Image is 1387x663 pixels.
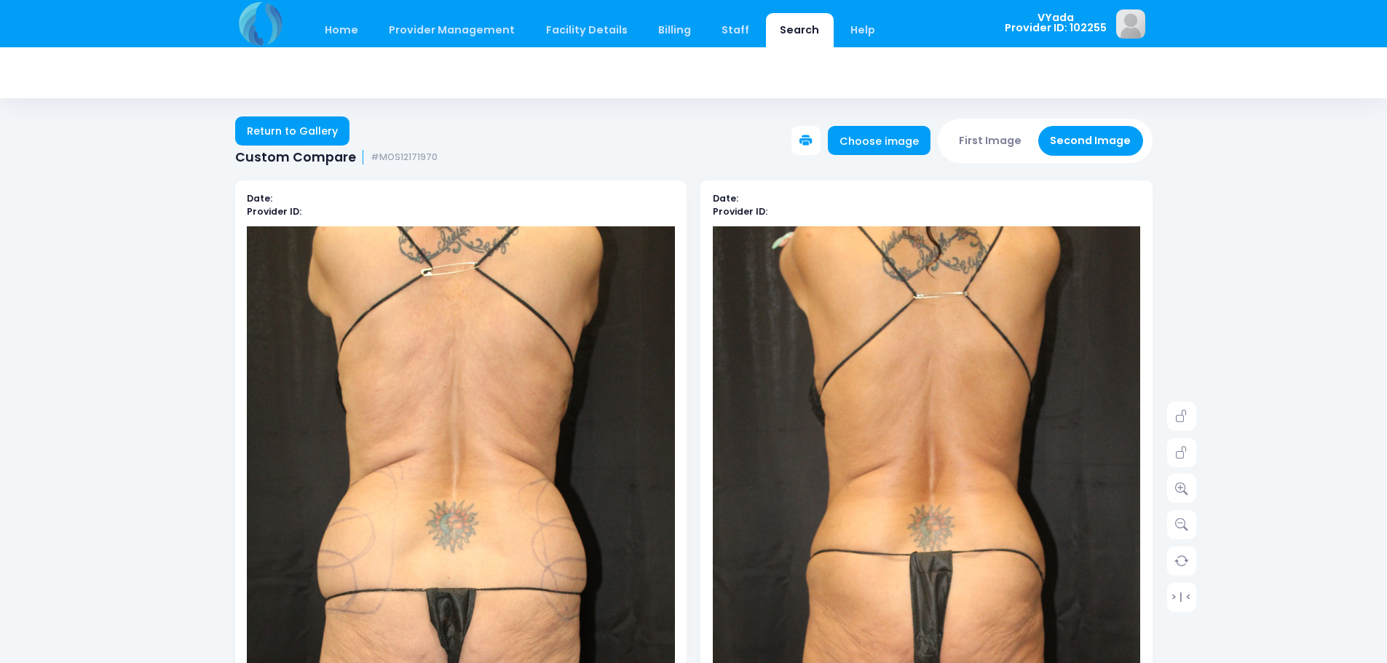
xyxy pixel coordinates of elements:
[532,13,641,47] a: Facility Details
[375,13,529,47] a: Provider Management
[766,13,834,47] a: Search
[247,192,272,205] b: Date:
[235,116,350,146] a: Return to Gallery
[235,150,356,165] span: Custom Compare
[247,205,301,218] b: Provider ID:
[708,13,764,47] a: Staff
[644,13,705,47] a: Billing
[1005,12,1107,33] span: VYada Provider ID: 102255
[947,126,1034,156] button: First Image
[836,13,889,47] a: Help
[311,13,373,47] a: Home
[371,152,438,163] small: #MOS12171970
[1116,9,1145,39] img: image
[828,126,931,155] a: Choose image
[1038,126,1143,156] button: Second Image
[1167,582,1196,611] a: > | <
[713,205,767,218] b: Provider ID:
[713,192,738,205] b: Date:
